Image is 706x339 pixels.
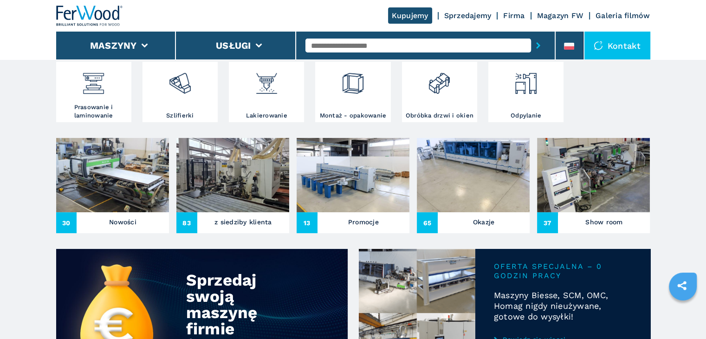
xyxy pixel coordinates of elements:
h3: Obróbka drzwi i okien [406,111,473,120]
div: Kontakt [584,32,650,59]
button: Maszyny [90,40,137,51]
a: Nowości30Nowości [56,138,169,233]
h3: Okazje [473,215,495,228]
span: 83 [176,212,197,233]
img: Ferwood [56,6,123,26]
img: Kontakt [594,41,603,50]
a: Prasowanie i laminowanie [56,62,131,122]
a: sharethis [670,274,693,297]
img: pressa-strettoia.png [81,64,106,96]
span: 30 [56,212,77,233]
h3: Prasowanie i laminowanie [58,103,129,120]
h3: Lakierowanie [246,111,287,120]
h3: Nowości [109,215,136,228]
h3: Montaż - opakowanie [320,111,387,120]
img: Okazje [417,138,530,212]
img: Promocje [297,138,409,212]
h3: z siedziby klienta [214,215,272,228]
a: Galeria filmów [596,11,650,20]
a: Magazyn FW [537,11,584,20]
h3: Odpylanie [511,111,541,120]
a: Lakierowanie [229,62,304,122]
a: Okazje65Okazje [417,138,530,233]
h3: Promocje [348,215,379,228]
img: levigatrici_2.png [168,64,192,96]
a: Obróbka drzwi i okien [402,62,477,122]
span: 13 [297,212,317,233]
a: Show room37Show room [537,138,650,233]
a: Odpylanie [488,62,564,122]
h3: Szlifierki [166,111,194,120]
button: submit-button [531,35,545,56]
a: Kupujemy [388,7,432,24]
a: Firma [503,11,525,20]
span: 65 [417,212,438,233]
button: Usługi [216,40,251,51]
a: Promocje13Promocje [297,138,409,233]
img: lavorazione_porte_finestre_2.png [427,64,452,96]
a: z siedziby klienta83z siedziby klienta [176,138,289,233]
img: z siedziby klienta [176,138,289,212]
img: Nowości [56,138,169,212]
span: 37 [537,212,558,233]
iframe: Chat [667,297,699,332]
img: Show room [537,138,650,212]
img: montaggio_imballaggio_2.png [341,64,365,96]
h3: Show room [585,215,622,228]
a: Montaż - opakowanie [315,62,390,122]
a: Sprzedajemy [444,11,492,20]
img: aspirazione_1.png [513,64,538,96]
a: Szlifierki [142,62,218,122]
img: verniciatura_1.png [254,64,279,96]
